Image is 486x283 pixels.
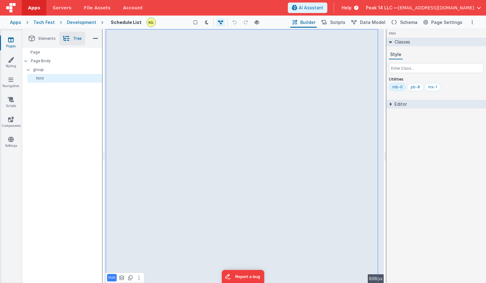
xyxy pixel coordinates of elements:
div: pb-8 [411,85,420,90]
p: html [108,275,115,280]
span: Apps [28,5,40,11]
h2: Editor [392,100,407,109]
span: Servers [53,5,71,11]
span: Elements [39,36,56,41]
iframe: Marker.io feedback button [222,270,264,283]
div: mb-0 [392,85,403,90]
h2: Classes [392,38,410,46]
div: Page [22,48,102,57]
div: mx-1 [428,85,437,90]
span: Help [342,5,352,11]
div: Development [67,19,96,26]
input: Enter Class... [389,63,484,73]
h4: html [386,29,398,38]
span: AI Assistant [299,5,323,11]
div: --> [105,29,384,283]
button: Scripts [319,17,347,28]
span: Data Model [360,19,386,26]
span: [EMAIL_ADDRESS][DOMAIN_NAME] [398,5,474,11]
h4: Schedule List [111,20,142,25]
p: html [30,76,102,81]
div: Tech Fest [33,19,55,26]
span: Scripts [330,19,345,26]
span: Page Settings [431,19,462,26]
button: Data Model [349,17,387,28]
p: group [33,66,102,73]
p: Utilities [389,77,484,82]
button: AI Assistant [288,2,327,13]
button: Options [469,19,476,26]
span: File Assets [84,5,111,11]
span: Builder [300,19,315,26]
div: Apps [10,19,21,26]
p: Page Body [31,58,102,63]
div: 898px [368,274,384,283]
button: Builder [290,17,317,28]
span: Peak 14 LLC — [366,5,398,11]
span: Tree [73,36,82,41]
button: Peak 14 LLC — [EMAIL_ADDRESS][DOMAIN_NAME] [366,5,481,11]
span: Schema [400,19,418,26]
img: bf4879d07303ad541d7c6a7e587debf3 [147,18,156,27]
button: Style [389,50,403,59]
button: Page Settings [421,17,464,28]
button: Schema [389,17,419,28]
